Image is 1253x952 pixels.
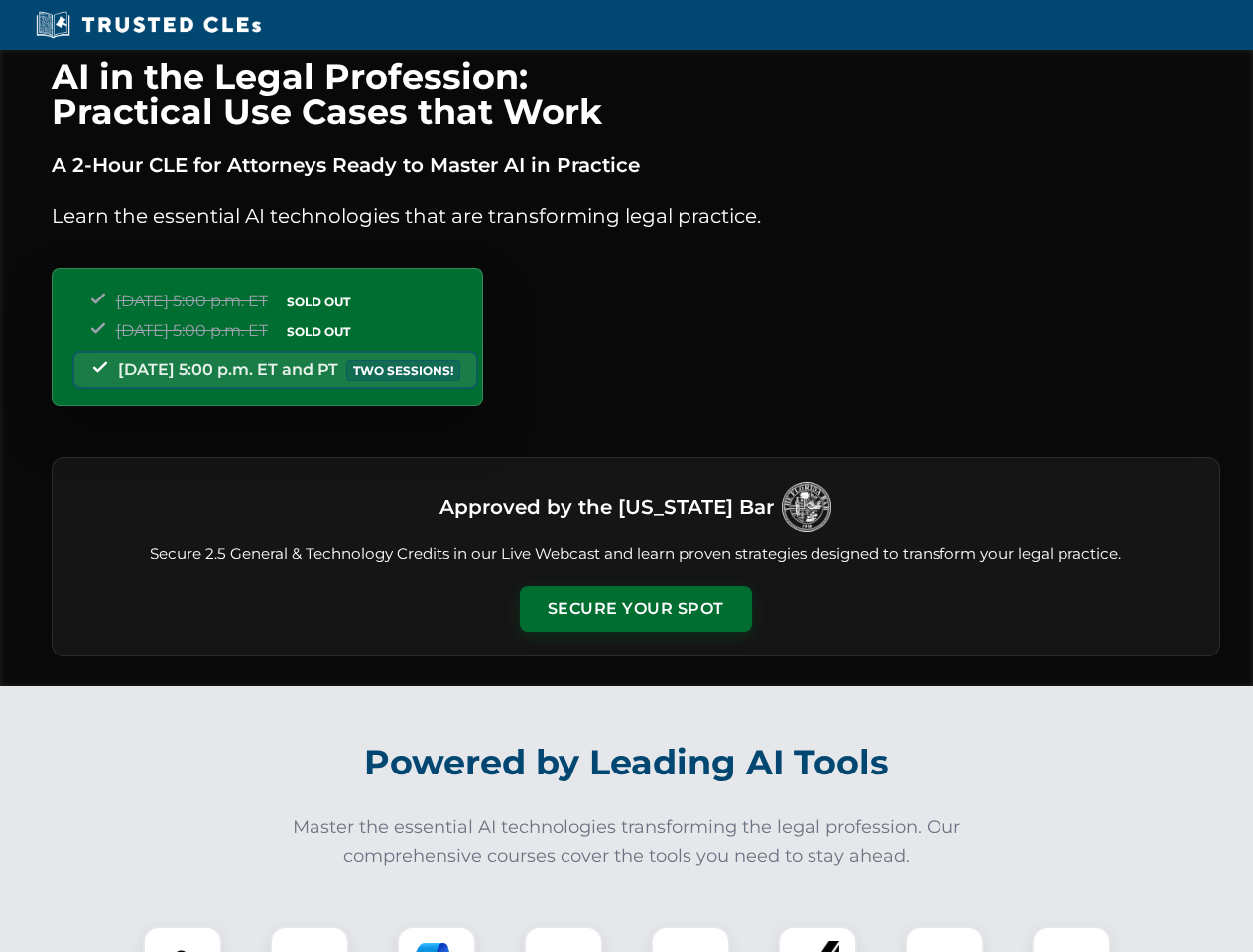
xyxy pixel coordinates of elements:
img: Trusted CLEs [30,10,267,40]
p: Learn the essential AI technologies that are transforming legal practice. [52,200,1220,232]
h3: Approved by the [US_STATE] Bar [439,489,774,525]
span: [DATE] 5:00 p.m. ET [116,292,268,310]
p: Secure 2.5 General & Technology Credits in our Live Webcast and learn proven strategies designed ... [76,543,1195,566]
p: Master the essential AI technologies transforming the legal profession. Our comprehensive courses... [280,813,974,871]
button: Secure Your Spot [520,586,752,632]
h2: Powered by Leading AI Tools [77,728,1177,797]
p: A 2-Hour CLE for Attorneys Ready to Master AI in Practice [52,149,1220,180]
h1: AI in the Legal Profession: Practical Use Cases that Work [52,59,1220,129]
img: Logo [782,482,831,532]
span: SOLD OUT [280,292,357,312]
span: SOLD OUT [280,321,357,342]
span: [DATE] 5:00 p.m. ET [116,321,268,340]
